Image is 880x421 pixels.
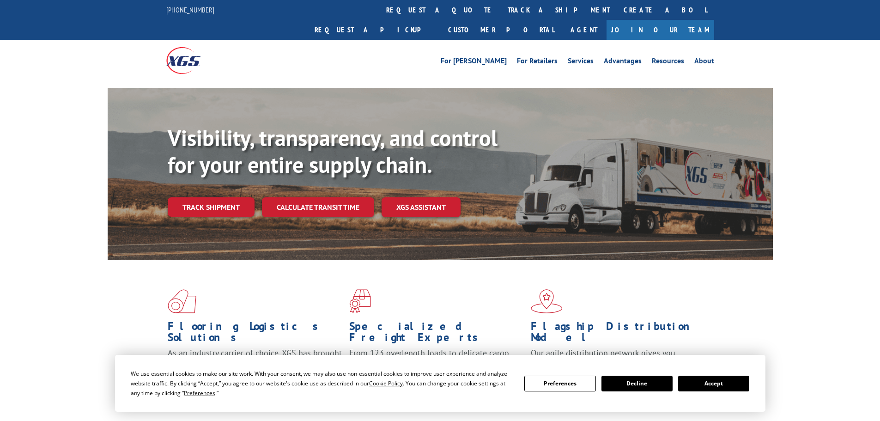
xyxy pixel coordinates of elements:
[349,348,524,389] p: From 123 overlength loads to delicate cargo, our experienced staff knows the best way to move you...
[115,355,765,412] div: Cookie Consent Prompt
[166,5,214,14] a: [PHONE_NUMBER]
[652,57,684,67] a: Resources
[678,376,749,391] button: Accept
[349,321,524,348] h1: Specialized Freight Experts
[168,197,255,217] a: Track shipment
[531,348,701,369] span: Our agile distribution network gives you nationwide inventory management on demand.
[184,389,215,397] span: Preferences
[531,289,563,313] img: xgs-icon-flagship-distribution-model-red
[607,20,714,40] a: Join Our Team
[131,369,513,398] div: We use essential cookies to make our site work. With your consent, we may also use non-essential ...
[168,289,196,313] img: xgs-icon-total-supply-chain-intelligence-red
[168,321,342,348] h1: Flooring Logistics Solutions
[441,20,561,40] a: Customer Portal
[369,379,403,387] span: Cookie Policy
[568,57,594,67] a: Services
[262,197,374,217] a: Calculate transit time
[168,123,498,179] b: Visibility, transparency, and control for your entire supply chain.
[524,376,595,391] button: Preferences
[604,57,642,67] a: Advantages
[382,197,461,217] a: XGS ASSISTANT
[308,20,441,40] a: Request a pickup
[694,57,714,67] a: About
[517,57,558,67] a: For Retailers
[168,348,342,380] span: As an industry carrier of choice, XGS has brought innovation and dedication to flooring logistics...
[561,20,607,40] a: Agent
[531,321,705,348] h1: Flagship Distribution Model
[441,57,507,67] a: For [PERSON_NAME]
[601,376,673,391] button: Decline
[349,289,371,313] img: xgs-icon-focused-on-flooring-red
